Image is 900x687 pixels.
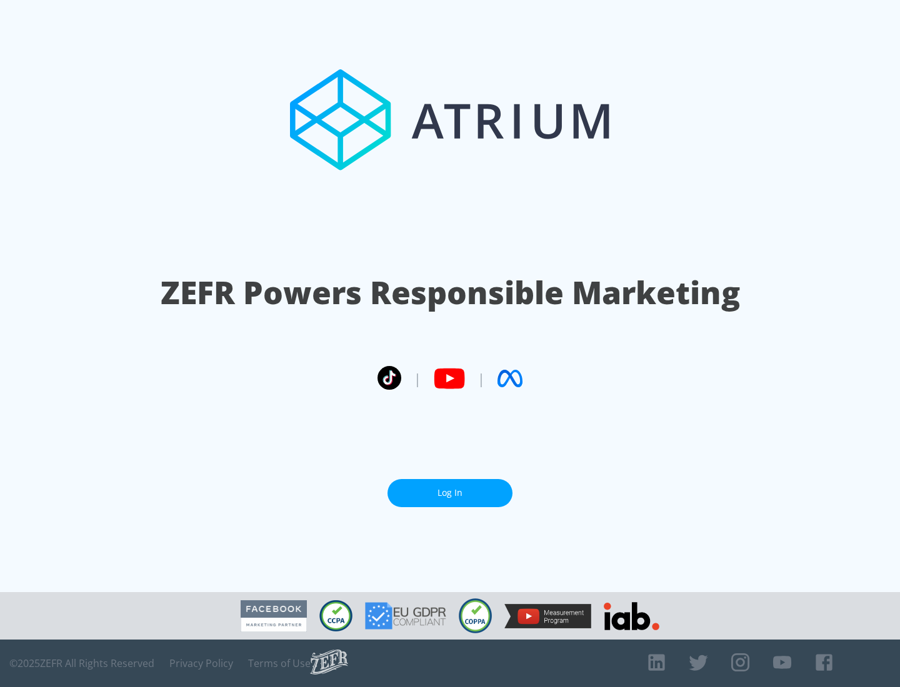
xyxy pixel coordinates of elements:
img: GDPR Compliant [365,602,446,630]
img: YouTube Measurement Program [504,604,591,628]
span: | [414,369,421,388]
span: © 2025 ZEFR All Rights Reserved [9,657,154,670]
img: IAB [604,602,659,630]
img: COPPA Compliant [459,598,492,633]
img: Facebook Marketing Partner [241,600,307,632]
span: | [477,369,485,388]
img: CCPA Compliant [319,600,352,631]
a: Log In [387,479,512,507]
h1: ZEFR Powers Responsible Marketing [161,271,740,314]
a: Privacy Policy [169,657,233,670]
a: Terms of Use [248,657,311,670]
